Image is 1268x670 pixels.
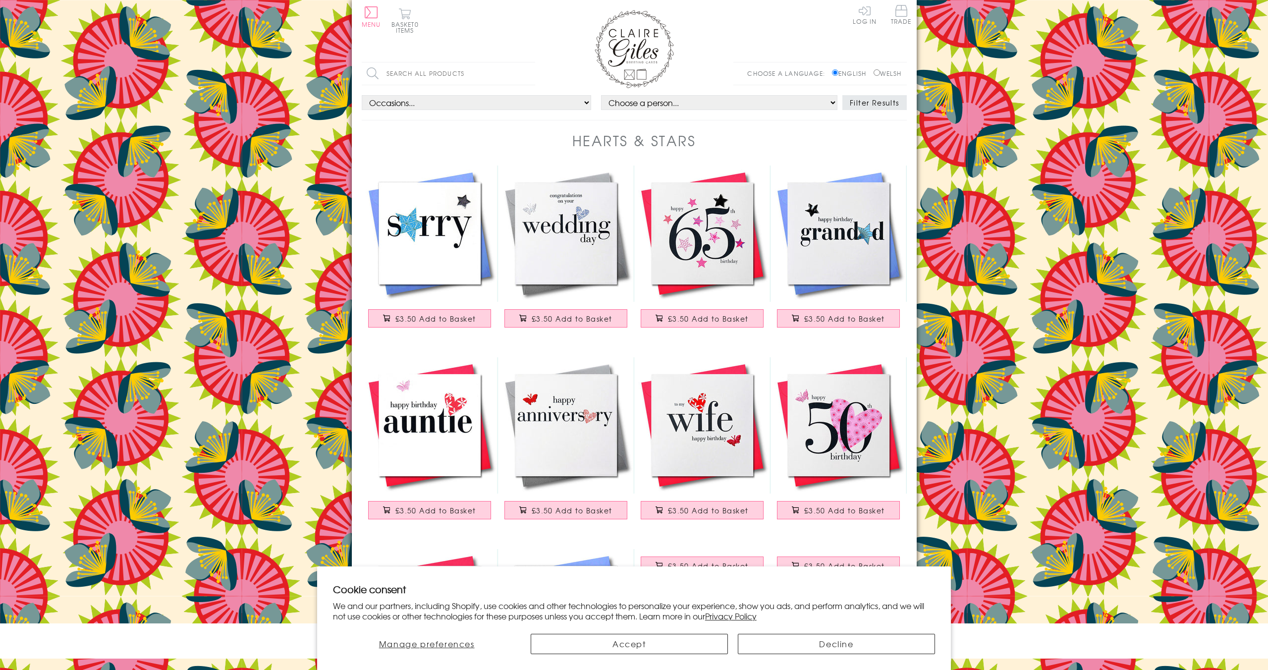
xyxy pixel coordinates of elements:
a: Birthday Card, Grandad, Blue Stars, Embellished with a shiny padded star £3.50 Add to Basket [771,166,907,337]
input: Search all products [362,62,535,85]
img: Wedding Card, Heart, Happy Anniversary, embellished with a fabric butterfly [498,357,634,494]
button: £3.50 Add to Basket [641,557,764,575]
img: Birthday Card, Pink Stars, Happy 65th Birthday, Embellished with a padded star [634,166,771,302]
a: Trade [891,5,912,26]
img: Wedding Congratulations Card, Silver Heart, fabric butterfly Embellished [498,166,634,302]
button: £3.50 Add to Basket [777,501,900,519]
span: Trade [891,5,912,24]
img: Birthday Card, Pink Heart and Flowers, Auntie, fabric butterfly Embellished [362,357,498,494]
input: Search [525,62,535,85]
button: Manage preferences [333,634,521,654]
input: English [832,69,838,76]
h2: Cookie consent [333,582,936,596]
button: Accept [531,634,728,654]
label: English [832,69,871,78]
a: Wedding Congratulations Card, Silver Heart, fabric butterfly Embellished £3.50 Add to Basket [498,166,634,337]
button: Filter Results [842,95,907,110]
span: £3.50 Add to Basket [668,561,749,571]
button: £3.50 Add to Basket [368,309,491,328]
a: Birthday Card, Pink Heart, Happy 50th Birthday, fabric butterfly Embellished £3.50 Add to Basket [771,357,907,529]
span: £3.50 Add to Basket [532,505,612,515]
span: 0 items [396,20,419,35]
a: Birthday Card, Heart and Flowers, to my Wife, fabric butterfly Embellished £3.50 Add to Basket [634,357,771,529]
img: Claire Giles Greetings Cards [595,10,674,88]
button: Menu [362,6,381,27]
a: Privacy Policy [705,610,757,622]
button: £3.50 Add to Basket [641,501,764,519]
img: Birthday Card, Heart and Flowers, to my Wife, fabric butterfly Embellished [634,357,771,494]
img: Sympathy, Sorry, Thinking of you Card, Blue Star, Embellished with a padded star [362,166,498,302]
a: Log In [853,5,877,24]
a: Wedding Card, Heart, Happy Anniversary, embellished with a fabric butterfly £3.50 Add to Basket [498,357,634,529]
a: General Card Card, Pink Stars, Happy Birthday, Embellished with a padded star £3.50 Add to Basket [771,549,907,592]
span: £3.50 Add to Basket [804,314,885,324]
a: Birthday Card, Pink Stars, Happy 65th Birthday, Embellished with a padded star £3.50 Add to Basket [634,166,771,337]
span: £3.50 Add to Basket [532,314,612,324]
button: £3.50 Add to Basket [504,501,627,519]
img: Birthday Card, Pink Heart, Happy 50th Birthday, fabric butterfly Embellished [771,357,907,494]
a: Sympathy, Sorry, Thinking of you Card, Blue Star, Embellished with a padded star £3.50 Add to Basket [362,166,498,337]
span: Manage preferences [379,638,475,650]
p: Choose a language: [747,69,830,78]
h1: Hearts & Stars [572,130,696,151]
button: £3.50 Add to Basket [777,557,900,575]
input: Welsh [874,69,880,76]
img: Birthday Card, Grandad, Blue Stars, Embellished with a shiny padded star [771,166,907,302]
button: £3.50 Add to Basket [368,501,491,519]
button: Basket0 items [391,8,419,33]
span: £3.50 Add to Basket [668,314,749,324]
button: £3.50 Add to Basket [641,309,764,328]
span: Menu [362,20,381,29]
a: Birthday Card, Pink Heart and Flowers, Auntie, fabric butterfly Embellished £3.50 Add to Basket [362,357,498,529]
span: £3.50 Add to Basket [804,505,885,515]
button: £3.50 Add to Basket [504,309,627,328]
span: £3.50 Add to Basket [395,314,476,324]
button: Decline [738,634,935,654]
span: £3.50 Add to Basket [395,505,476,515]
a: Birthday Card, Friend, Pink Hearts and Stars, fabric butterfly Embellished £3.50 Add to Basket [634,549,771,592]
label: Welsh [874,69,902,78]
button: £3.50 Add to Basket [777,309,900,328]
p: We and our partners, including Shopify, use cookies and other technologies to personalize your ex... [333,601,936,621]
span: £3.50 Add to Basket [668,505,749,515]
span: £3.50 Add to Basket [804,561,885,571]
